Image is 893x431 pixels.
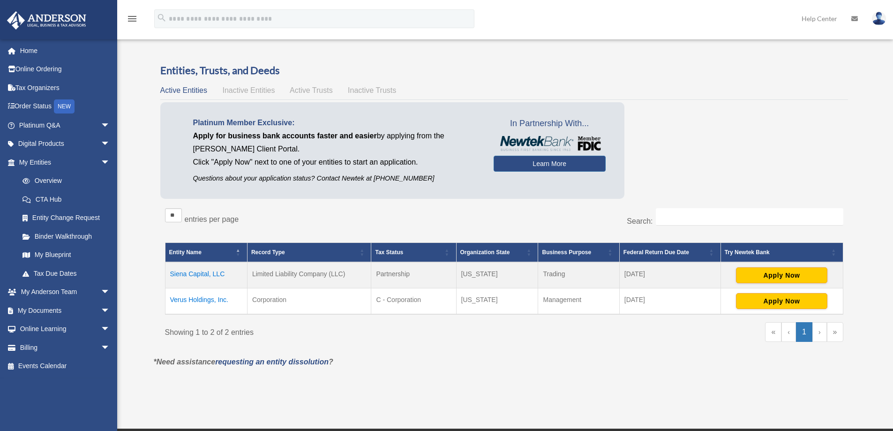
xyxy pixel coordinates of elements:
span: Active Trusts [290,86,333,94]
a: Digital Productsarrow_drop_down [7,135,124,153]
td: C - Corporation [371,288,456,315]
div: Showing 1 to 2 of 2 entries [165,322,497,339]
span: arrow_drop_down [101,301,120,320]
td: Trading [538,262,619,288]
p: by applying from the [PERSON_NAME] Client Portal. [193,129,480,156]
a: Online Ordering [7,60,124,79]
a: Previous [781,322,796,342]
td: Management [538,288,619,315]
span: Tax Status [375,249,403,256]
td: Siena Capital, LLC [165,262,247,288]
td: [US_STATE] [456,262,538,288]
a: Tax Organizers [7,78,124,97]
p: Click "Apply Now" next to one of your entities to start an application. [193,156,480,169]
div: Try Newtek Bank [725,247,829,258]
th: Record Type: Activate to sort [247,243,371,263]
em: *Need assistance ? [154,358,333,366]
th: Tax Status: Activate to sort [371,243,456,263]
a: CTA Hub [13,190,120,209]
a: My Documentsarrow_drop_down [7,301,124,320]
a: 1 [796,322,812,342]
label: entries per page [185,215,239,223]
a: My Entitiesarrow_drop_down [7,153,120,172]
td: Verus Holdings, Inc. [165,288,247,315]
img: User Pic [872,12,886,25]
a: Online Learningarrow_drop_down [7,320,124,339]
a: Entity Change Request [13,209,120,227]
th: Business Purpose: Activate to sort [538,243,619,263]
a: Binder Walkthrough [13,227,120,246]
span: Inactive Trusts [348,86,396,94]
span: arrow_drop_down [101,320,120,339]
td: Corporation [247,288,371,315]
a: Order StatusNEW [7,97,124,116]
a: Last [827,322,843,342]
h3: Entities, Trusts, and Deeds [160,63,848,78]
span: Entity Name [169,249,202,256]
td: [US_STATE] [456,288,538,315]
a: First [765,322,781,342]
a: requesting an entity dissolution [215,358,329,366]
a: Overview [13,172,115,190]
label: Search: [627,217,653,225]
td: Partnership [371,262,456,288]
td: Limited Liability Company (LLC) [247,262,371,288]
span: Apply for business bank accounts faster and easier [193,132,377,140]
span: Inactive Entities [222,86,275,94]
img: NewtekBankLogoSM.png [498,136,601,151]
a: Billingarrow_drop_down [7,338,124,357]
p: Platinum Member Exclusive: [193,116,480,129]
span: Active Entities [160,86,207,94]
a: Platinum Q&Aarrow_drop_down [7,116,124,135]
a: My Anderson Teamarrow_drop_down [7,283,124,302]
p: Questions about your application status? Contact Newtek at [PHONE_NUMBER] [193,173,480,184]
i: menu [127,13,138,24]
span: Federal Return Due Date [623,249,689,256]
span: In Partnership With... [494,116,606,131]
a: My Blueprint [13,246,120,265]
td: [DATE] [619,262,720,288]
span: Organization State [460,249,510,256]
th: Organization State: Activate to sort [456,243,538,263]
span: Business Purpose [542,249,591,256]
th: Try Newtek Bank : Activate to sort [720,243,843,263]
th: Entity Name: Activate to invert sorting [165,243,247,263]
a: Events Calendar [7,357,124,376]
button: Apply Now [736,267,827,283]
span: arrow_drop_down [101,153,120,172]
span: arrow_drop_down [101,338,120,357]
th: Federal Return Due Date: Activate to sort [619,243,720,263]
button: Apply Now [736,293,827,309]
span: Record Type [251,249,285,256]
td: [DATE] [619,288,720,315]
a: Tax Due Dates [13,264,120,283]
span: arrow_drop_down [101,135,120,154]
span: arrow_drop_down [101,116,120,135]
div: NEW [54,99,75,113]
i: search [157,13,167,23]
span: arrow_drop_down [101,283,120,302]
a: Home [7,41,124,60]
img: Anderson Advisors Platinum Portal [4,11,89,30]
a: menu [127,16,138,24]
a: Next [812,322,827,342]
a: Learn More [494,156,606,172]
